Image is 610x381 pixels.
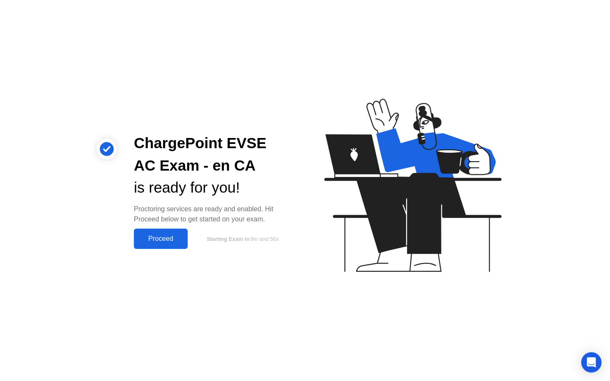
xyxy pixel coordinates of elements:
[192,231,291,247] button: Starting Exam in9m and 56s
[136,235,185,243] div: Proceed
[134,132,291,177] div: ChargePoint EVSE AC Exam - en CA
[134,177,291,199] div: is ready for you!
[581,352,602,373] div: Open Intercom Messenger
[250,236,279,242] span: 9m and 56s
[134,204,291,224] div: Proctoring services are ready and enabled. Hit Proceed below to get started on your exam.
[134,229,188,249] button: Proceed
